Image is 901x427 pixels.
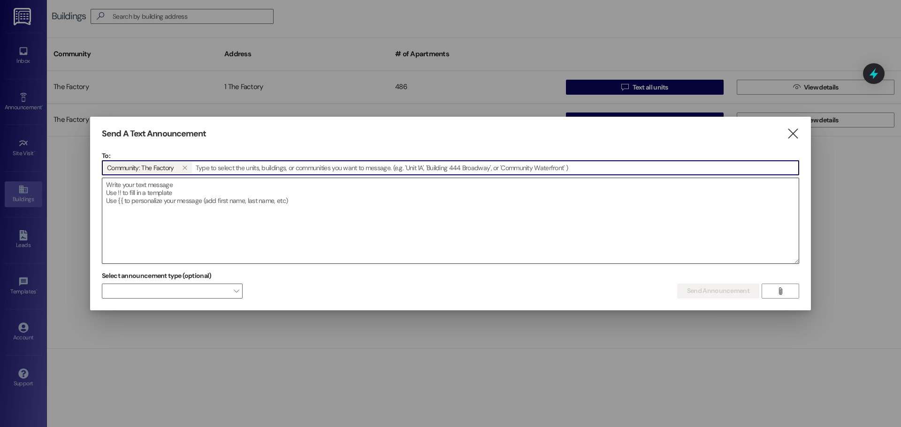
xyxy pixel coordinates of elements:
span: Send Announcement [687,286,749,296]
label: Select announcement type (optional) [102,269,212,283]
i:  [182,164,187,172]
button: Community: The Factory [178,162,192,174]
i:  [777,287,784,295]
span: Community: The Factory [107,162,174,174]
input: Type to select the units, buildings, or communities you want to message. (e.g. 'Unit 1A', 'Buildi... [193,161,799,175]
button: Send Announcement [677,284,759,299]
p: To: [102,151,799,160]
h3: Send A Text Announcement [102,128,206,139]
i:  [786,129,799,139]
